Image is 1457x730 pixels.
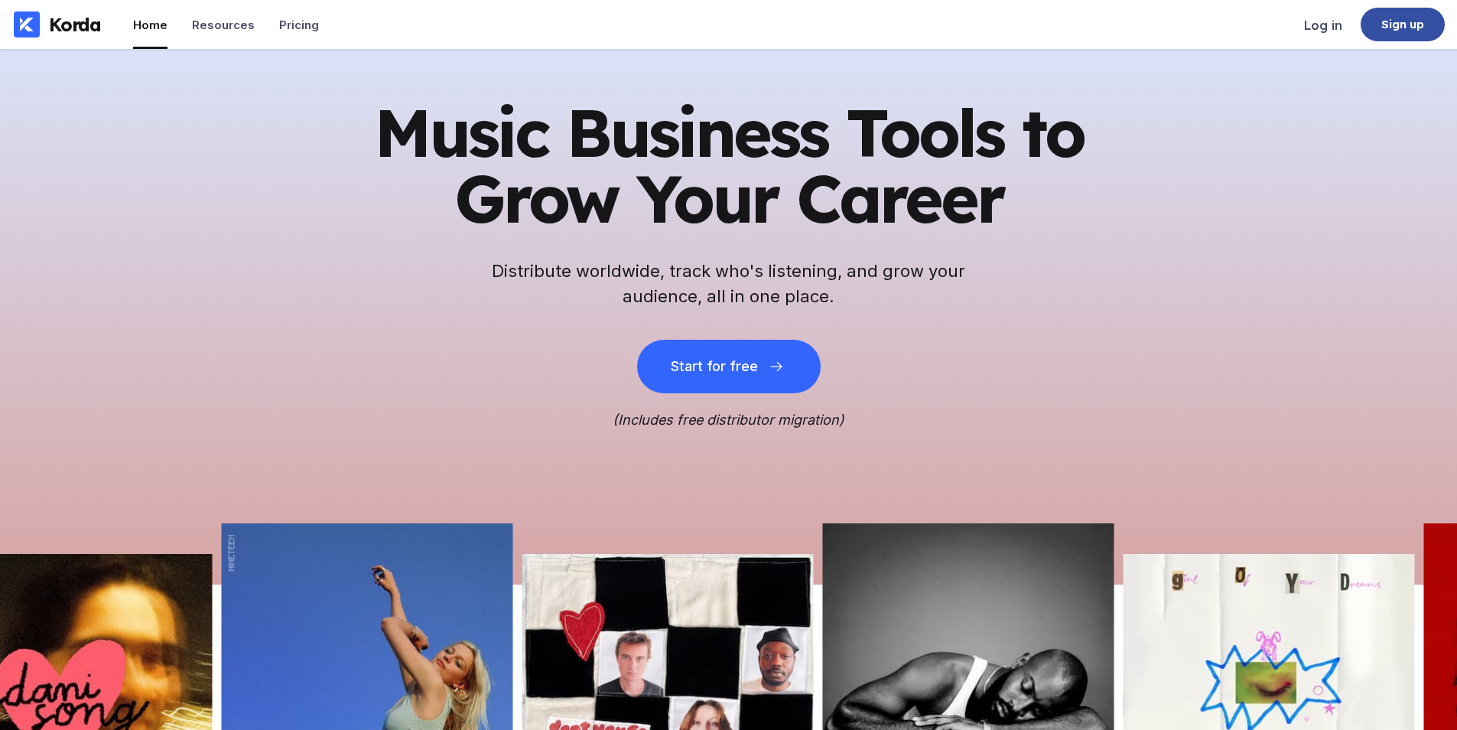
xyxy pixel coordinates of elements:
button: Start for free [637,340,821,393]
h2: Distribute worldwide, track who's listening, and grow your audience, all in one place. [484,259,974,309]
i: (Includes free distributor migration) [613,412,844,428]
a: Sign up [1361,8,1445,41]
div: Home [133,18,167,32]
div: Log in [1304,18,1342,33]
h1: Music Business Tools to Grow Your Career [354,99,1104,231]
div: Pricing [279,18,319,32]
div: Resources [192,18,255,32]
div: Start for free [671,359,758,374]
div: Sign up [1381,17,1425,32]
div: Korda [49,13,101,36]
